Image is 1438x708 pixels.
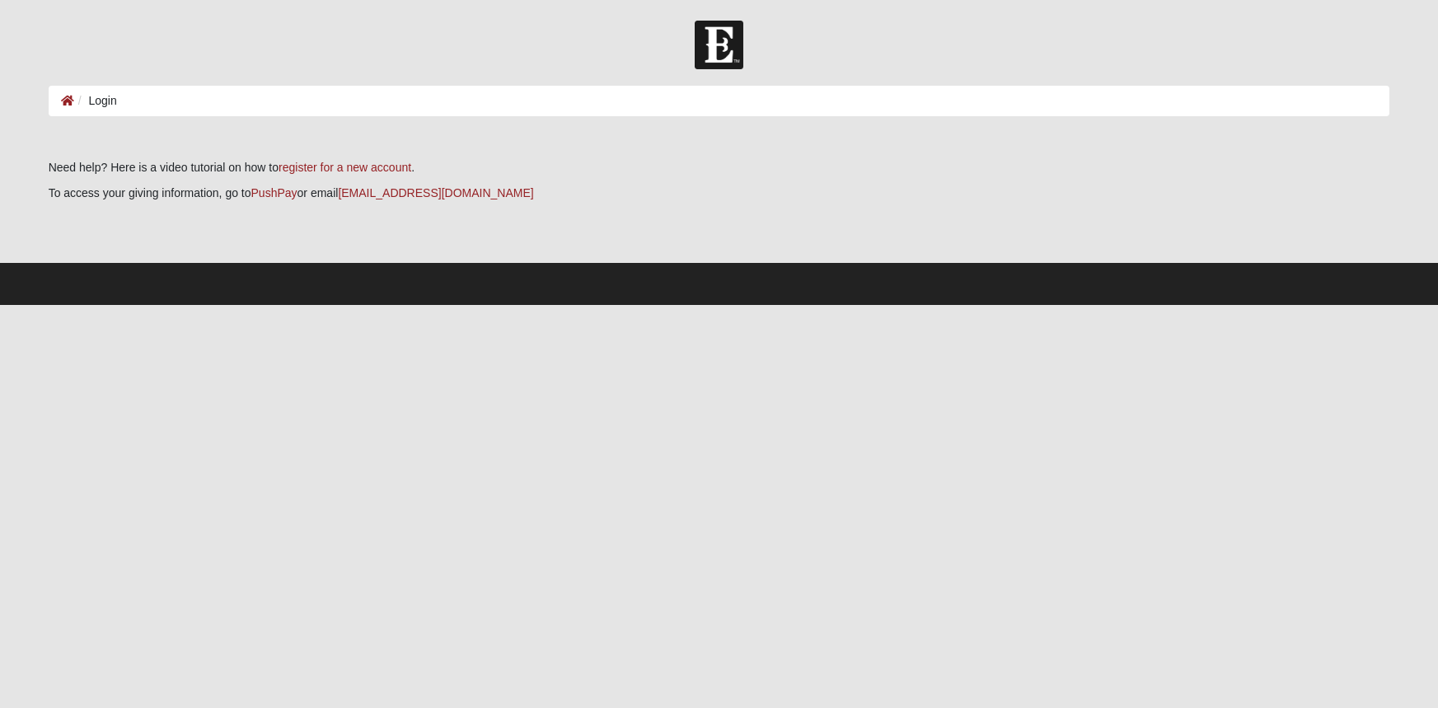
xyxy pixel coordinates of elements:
p: To access your giving information, go to or email [49,185,1390,202]
p: Need help? Here is a video tutorial on how to . [49,159,1390,176]
li: Login [74,92,117,110]
a: register for a new account [279,161,411,174]
img: Church of Eleven22 Logo [695,21,743,69]
a: [EMAIL_ADDRESS][DOMAIN_NAME] [338,186,533,199]
a: PushPay [251,186,297,199]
